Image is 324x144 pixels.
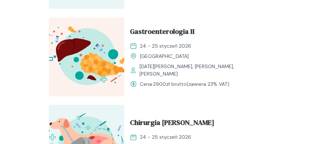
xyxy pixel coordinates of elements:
span: 24 - 25 styczeń 2026 [140,133,191,141]
img: ZxkxEIF3NbkBX8eR_GastroII_T.svg [49,17,124,96]
a: Chirurgia [PERSON_NAME] [130,117,270,131]
a: Gastroenterologia II [130,26,270,40]
span: [GEOGRAPHIC_DATA] [140,53,189,60]
span: [DATE][PERSON_NAME], [PERSON_NAME], [PERSON_NAME] [140,63,269,78]
span: Chirurgia [PERSON_NAME] [130,117,214,131]
span: 2900 zł brutto [153,81,187,87]
span: Gastroenterologia II [130,26,194,40]
span: 24 - 25 styczeń 2026 [140,42,191,50]
span: Cena: (zawiera 23% VAT) [140,80,229,88]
